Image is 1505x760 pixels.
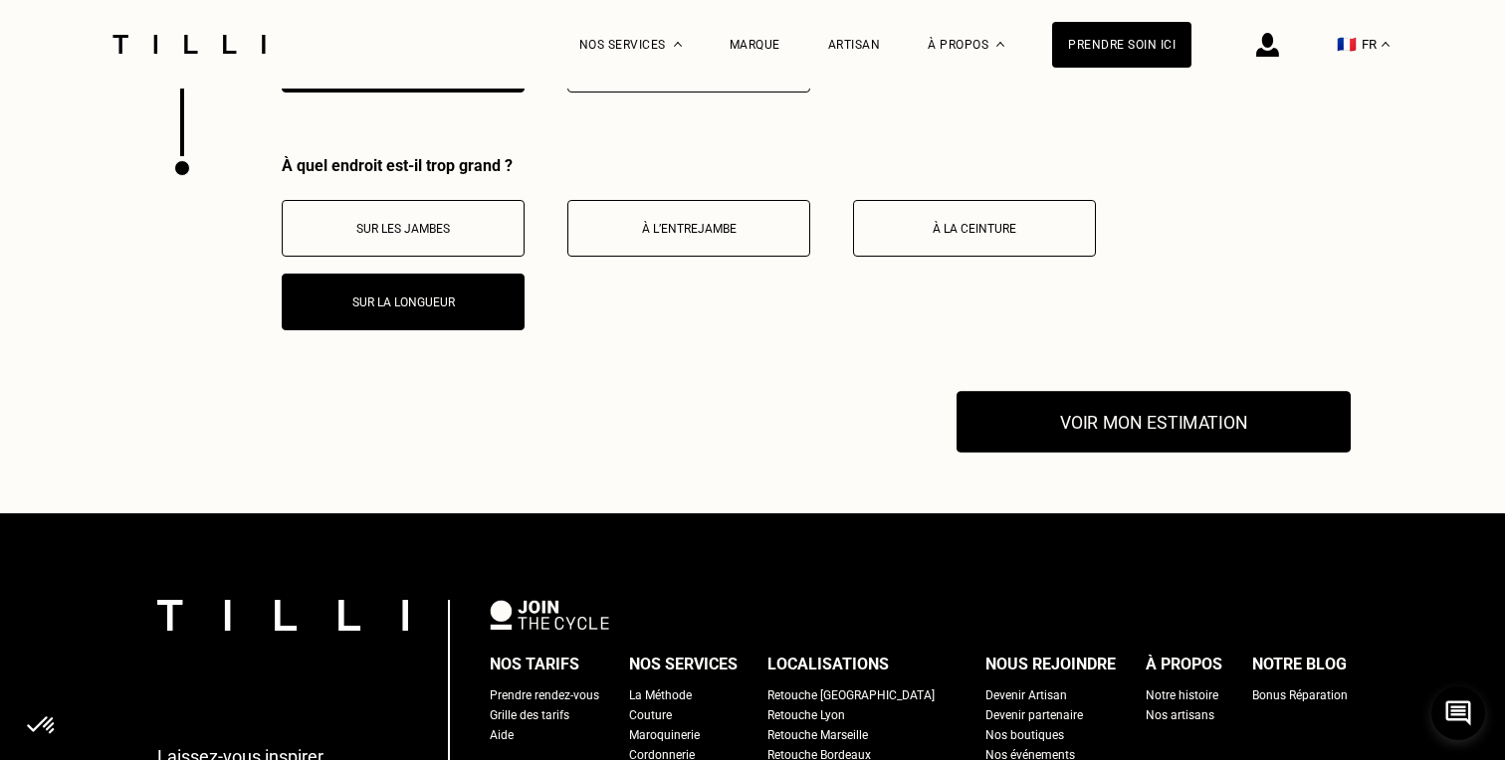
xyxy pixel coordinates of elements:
[282,274,525,330] button: Sur la longueur
[828,38,881,52] a: Artisan
[985,705,1083,725] a: Devenir partenaire
[578,222,799,236] p: À l’entrejambe
[490,600,609,630] img: logo Join The Cycle
[629,725,700,745] a: Maroquinerie
[767,650,889,679] div: Localisations
[1146,705,1214,725] a: Nos artisans
[157,600,408,631] img: logo Tilli
[1337,35,1357,54] span: 🇫🇷
[1146,650,1222,679] div: À propos
[957,391,1351,453] button: Voir mon estimation
[567,200,810,257] button: À l’entrejambe
[985,725,1064,745] a: Nos boutiques
[629,650,738,679] div: Nos services
[106,35,273,54] img: Logo du service de couturière Tilli
[864,222,1085,236] p: À la ceinture
[490,650,579,679] div: Nos tarifs
[767,725,868,745] a: Retouche Marseille
[490,705,569,725] a: Grille des tarifs
[985,650,1116,679] div: Nous rejoindre
[996,42,1004,47] img: Menu déroulant à propos
[1252,685,1348,705] a: Bonus Réparation
[490,685,599,705] a: Prendre rendez-vous
[1146,685,1218,705] a: Notre histoire
[767,705,845,725] a: Retouche Lyon
[490,725,514,745] a: Aide
[853,200,1096,257] button: À la ceinture
[1252,650,1347,679] div: Notre blog
[282,156,1333,175] div: À quel endroit est-il trop grand ?
[282,200,525,257] button: Sur les jambes
[293,295,514,309] p: Sur la longueur
[1052,22,1191,68] a: Prendre soin ici
[629,685,692,705] a: La Méthode
[293,222,514,236] p: Sur les jambes
[629,705,672,725] a: Couture
[1382,42,1390,47] img: menu déroulant
[674,42,682,47] img: Menu déroulant
[767,685,935,705] a: Retouche [GEOGRAPHIC_DATA]
[1256,33,1279,57] img: icône connexion
[985,685,1067,705] a: Devenir Artisan
[730,38,780,52] a: Marque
